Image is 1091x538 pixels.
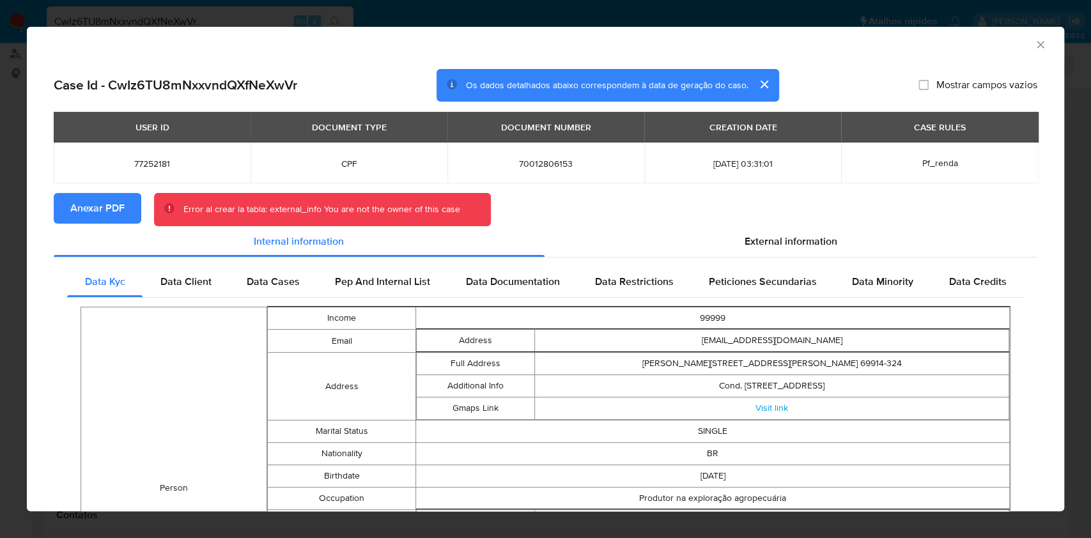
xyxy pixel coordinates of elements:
[267,488,415,510] td: Occupation
[416,443,1010,465] td: BR
[535,510,1009,532] td: 992011060
[852,274,913,289] span: Data Minority
[701,116,784,138] div: CREATION DATE
[595,274,674,289] span: Data Restrictions
[267,465,415,488] td: Birthdate
[918,80,929,90] input: Mostrar campos vazios
[247,274,300,289] span: Data Cases
[27,27,1064,511] div: closure-recommendation-modal
[417,353,535,375] td: Full Address
[709,274,817,289] span: Peticiones Secundarias
[254,234,344,249] span: Internal information
[304,116,394,138] div: DOCUMENT TYPE
[417,397,535,420] td: Gmaps Link
[416,420,1010,443] td: SINGLE
[660,158,826,169] span: [DATE] 03:31:01
[948,274,1006,289] span: Data Credits
[85,274,125,289] span: Data Kyc
[267,420,415,443] td: Marital Status
[535,353,1009,375] td: [PERSON_NAME][STREET_ADDRESS][PERSON_NAME] 69914-324
[463,158,629,169] span: 70012806153
[267,307,415,330] td: Income
[416,307,1010,330] td: 99999
[183,203,460,216] div: Error al crear la tabla: external_info You are not the owner of this case
[417,375,535,397] td: Additional Info
[160,274,212,289] span: Data Client
[67,266,1024,297] div: Detailed internal info
[748,69,779,100] button: cerrar
[493,116,599,138] div: DOCUMENT NUMBER
[906,116,973,138] div: CASE RULES
[266,158,432,169] span: CPF
[416,465,1010,488] td: [DATE]
[267,330,415,353] td: Email
[465,274,559,289] span: Data Documentation
[267,443,415,465] td: Nationality
[128,116,177,138] div: USER ID
[70,194,125,222] span: Anexar PDF
[417,510,535,532] td: Number
[267,353,415,420] td: Address
[54,77,297,93] h2: Case Id - CwIz6TU8mNxxvndQXfNeXwVr
[535,330,1009,352] td: [EMAIL_ADDRESS][DOMAIN_NAME]
[416,488,1010,510] td: Produtor na exploração agropecuária
[54,226,1037,257] div: Detailed info
[69,158,235,169] span: 77252181
[755,401,788,414] a: Visit link
[922,157,957,169] span: Pf_renda
[417,330,535,352] td: Address
[1034,38,1046,50] button: Fechar a janela
[335,274,430,289] span: Pep And Internal List
[466,79,748,91] span: Os dados detalhados abaixo correspondem à data de geração do caso.
[745,234,837,249] span: External information
[535,375,1009,397] td: Cond. [STREET_ADDRESS]
[54,193,141,224] button: Anexar PDF
[936,79,1037,91] span: Mostrar campos vazios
